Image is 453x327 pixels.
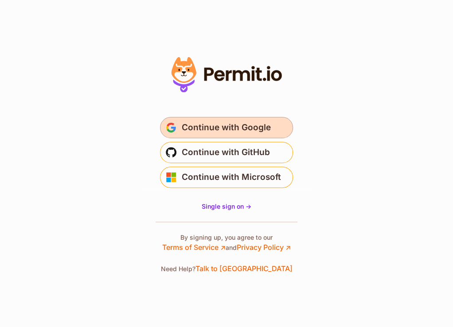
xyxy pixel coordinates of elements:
span: Continue with Microsoft [182,170,281,184]
a: Privacy Policy ↗ [237,243,291,252]
a: Talk to [GEOGRAPHIC_DATA] [195,264,293,273]
button: Continue with Google [160,117,293,138]
span: Continue with GitHub [182,145,270,160]
button: Continue with GitHub [160,142,293,163]
p: By signing up, you agree to our and [162,233,291,253]
button: Continue with Microsoft [160,167,293,188]
a: Single sign on -> [202,202,251,211]
span: Single sign on -> [202,202,251,210]
span: Continue with Google [182,121,271,135]
a: Terms of Service ↗ [162,243,226,252]
p: Need Help? [161,263,293,274]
